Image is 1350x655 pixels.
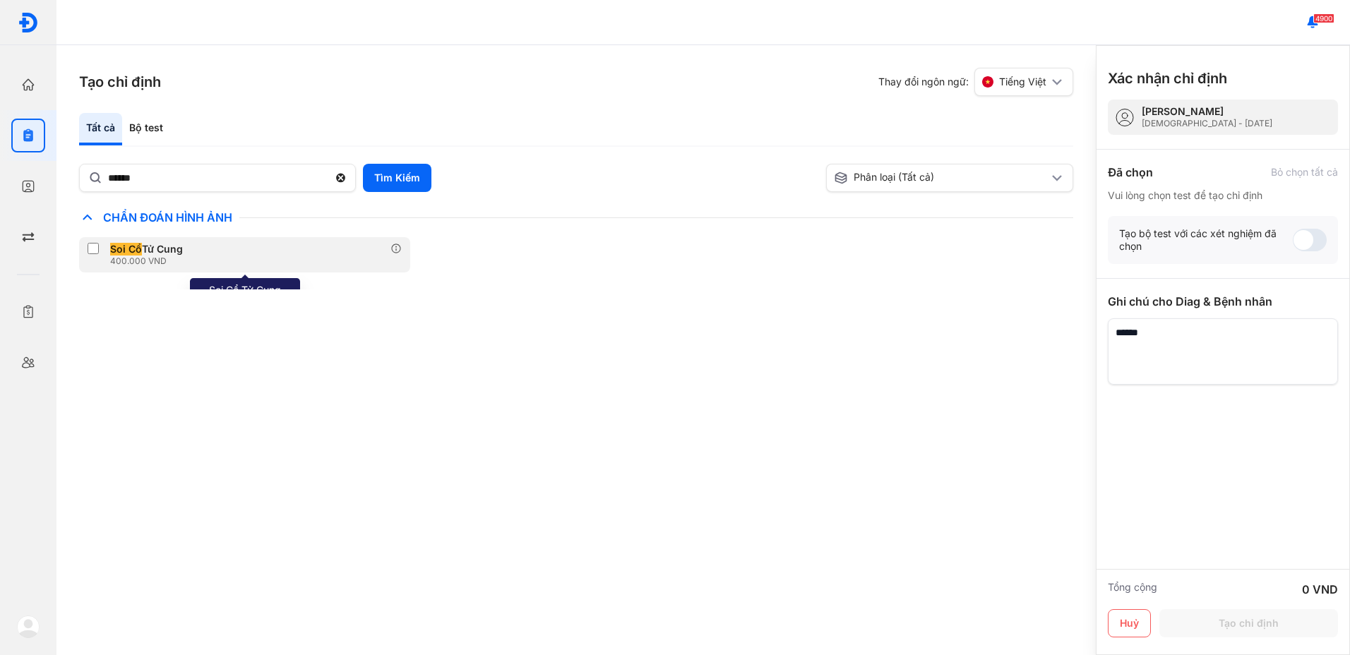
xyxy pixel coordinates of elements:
[122,113,170,145] div: Bộ test
[1302,581,1338,598] div: 0 VND
[17,615,40,638] img: logo
[110,243,183,256] div: Tử Cung
[834,171,1049,185] div: Phân loại (Tất cả)
[1159,609,1338,637] button: Tạo chỉ định
[18,12,39,33] img: logo
[79,72,161,92] h3: Tạo chỉ định
[363,164,431,192] button: Tìm Kiếm
[878,68,1073,96] div: Thay đổi ngôn ngữ:
[999,76,1046,88] span: Tiếng Việt
[1108,609,1151,637] button: Huỷ
[1119,227,1293,253] div: Tạo bộ test với các xét nghiệm đã chọn
[1313,13,1334,23] span: 4900
[1108,189,1338,202] div: Vui lòng chọn test để tạo chỉ định
[96,210,239,224] span: Chẩn Đoán Hình Ảnh
[1142,118,1272,129] div: [DEMOGRAPHIC_DATA] - [DATE]
[110,256,189,267] div: 400.000 VND
[79,113,122,145] div: Tất cả
[1108,164,1153,181] div: Đã chọn
[110,243,142,256] span: Soi Cổ
[1271,166,1338,179] div: Bỏ chọn tất cả
[1108,68,1227,88] h3: Xác nhận chỉ định
[1108,581,1157,598] div: Tổng cộng
[1108,293,1338,310] div: Ghi chú cho Diag & Bệnh nhân
[1142,105,1272,118] div: [PERSON_NAME]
